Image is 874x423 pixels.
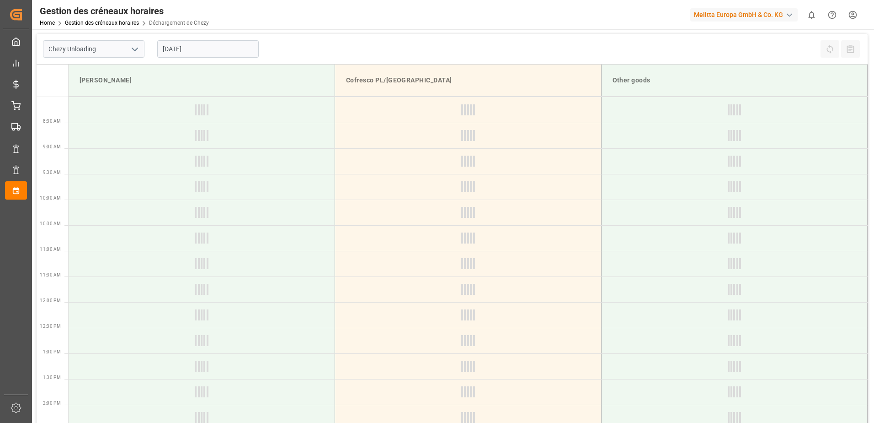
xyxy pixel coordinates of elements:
[43,349,61,354] span: 1:00 PM
[40,4,209,18] div: Gestion des créneaux horaires
[40,298,61,303] span: 12:00 PM
[40,195,61,201] span: 10:00 AM
[43,170,61,175] span: 9:30 AM
[157,40,259,58] input: JJ-MM-AAAA
[76,72,327,89] div: [PERSON_NAME]
[128,42,141,56] button: Ouvrir le menu
[43,375,61,380] span: 1:30 PM
[43,119,61,124] span: 8:30 AM
[65,20,139,26] a: Gestion des créneaux horaires
[690,6,801,23] button: Melitta Europa GmbH & Co. KG
[40,324,61,329] span: 12:30 PM
[43,401,61,406] span: 2:00 PM
[40,247,61,252] span: 11:00 AM
[609,72,860,89] div: Other goods
[40,221,61,226] span: 10:30 AM
[801,5,822,25] button: show 0 new notifications
[43,40,144,58] input: Type à rechercher/sélectionner
[43,144,61,149] span: 9:00 AM
[694,10,783,20] font: Melitta Europa GmbH & Co. KG
[40,272,61,277] span: 11:30 AM
[342,72,594,89] div: Cofresco PL/[GEOGRAPHIC_DATA]
[40,20,55,26] a: Home
[822,5,842,25] button: Help Center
